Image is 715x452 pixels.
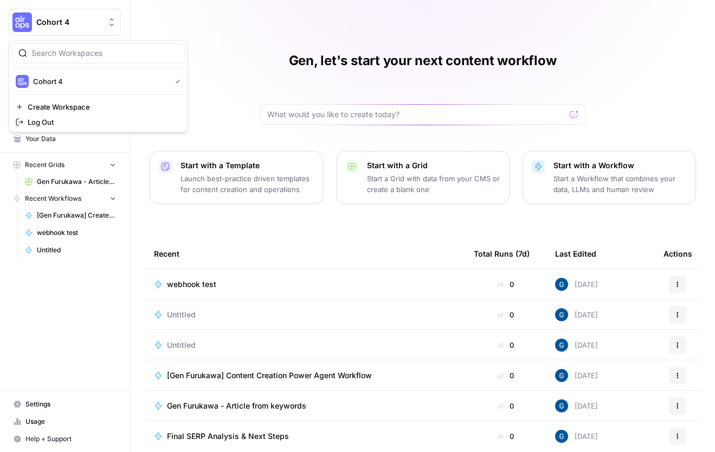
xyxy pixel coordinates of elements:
img: qd2a6s3w5hfdcqb82ik0wk3no9aw [555,399,568,412]
img: qd2a6s3w5hfdcqb82ik0wk3no9aw [555,430,568,443]
span: Log Out [28,117,176,128]
div: 0 [474,340,538,351]
div: Actions [664,239,692,269]
img: qd2a6s3w5hfdcqb82ik0wk3no9aw [555,369,568,382]
div: [DATE] [555,399,598,412]
button: Workspace: Cohort 4 [9,9,121,36]
span: Create Workspace [28,101,176,112]
input: What would you like to create today? [267,109,565,120]
span: Recent Workflows [25,194,81,203]
div: 0 [474,400,538,411]
div: 0 [474,309,538,320]
div: 0 [474,431,538,442]
span: Untitled [37,245,116,255]
button: Help + Support [9,430,121,448]
p: Start with a Grid [367,160,500,171]
span: Your Data [25,134,116,144]
span: Untitled [167,309,196,320]
a: Untitled [154,309,456,320]
div: 0 [474,370,538,381]
a: Untitled [154,340,456,351]
input: Search Workspaces [31,48,178,59]
span: Cohort 4 [36,17,102,28]
p: Start a Grid with data from your CMS or create a blank one [367,173,500,195]
div: Workspace: Cohort 4 [9,40,188,132]
span: webhook test [37,228,116,238]
a: webhook test [20,224,121,241]
a: [Gen Furukawa] Create LLM Outline [20,207,121,224]
span: Recent Grids [25,160,65,170]
a: webhook test [154,279,456,290]
a: Usage [9,413,121,430]
button: Start with a WorkflowStart a Workflow that combines your data, LLMs and human review [523,151,696,204]
span: Gen Furukawa - Article from keywords Grid [37,177,116,187]
div: [DATE] [555,430,598,443]
img: Cohort 4 Logo [12,12,32,32]
a: Settings [9,396,121,413]
span: Final SERP Analysis & Next Steps [167,431,289,442]
span: [Gen Furukawa] Content Creation Power Agent Workflow [167,370,372,381]
img: qd2a6s3w5hfdcqb82ik0wk3no9aw [555,278,568,291]
div: 0 [474,279,538,290]
span: Gen Furukawa - Article from keywords [167,400,306,411]
div: Last Edited [555,239,596,269]
a: Create Workspace [11,99,185,114]
button: Recent Grids [9,157,121,173]
button: Start with a GridStart a Grid with data from your CMS or create a blank one [336,151,510,204]
span: webhook test [167,279,216,290]
button: Start with a TemplateLaunch best-practice driven templates for content creation and operations [150,151,323,204]
div: [DATE] [555,308,598,321]
a: Untitled [20,241,121,259]
p: Start with a Workflow [553,160,687,171]
span: Settings [25,399,116,409]
h1: Gen, let's start your next content workflow [289,52,557,69]
a: [Gen Furukawa] Content Creation Power Agent Workflow [154,370,456,381]
div: [DATE] [555,369,598,382]
span: Help + Support [25,434,116,444]
span: Usage [25,417,116,426]
div: [DATE] [555,339,598,352]
div: Total Runs (7d) [474,239,530,269]
div: Recent [154,239,456,269]
div: [DATE] [555,278,598,291]
p: Start with a Template [181,160,314,171]
a: Log Out [11,114,185,130]
span: [Gen Furukawa] Create LLM Outline [37,211,116,220]
a: Final SERP Analysis & Next Steps [154,431,456,442]
button: Recent Workflows [9,190,121,207]
a: Your Data [9,130,121,148]
p: Start a Workflow that combines your data, LLMs and human review [553,173,687,195]
p: Launch best-practice driven templates for content creation and operations [181,173,314,195]
img: qd2a6s3w5hfdcqb82ik0wk3no9aw [555,339,568,352]
a: Gen Furukawa - Article from keywords Grid [20,173,121,190]
span: Untitled [167,340,196,351]
img: qd2a6s3w5hfdcqb82ik0wk3no9aw [555,308,568,321]
a: Gen Furukawa - Article from keywords [154,400,456,411]
span: Cohort 4 [33,76,166,87]
img: Cohort 4 Logo [16,75,29,88]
